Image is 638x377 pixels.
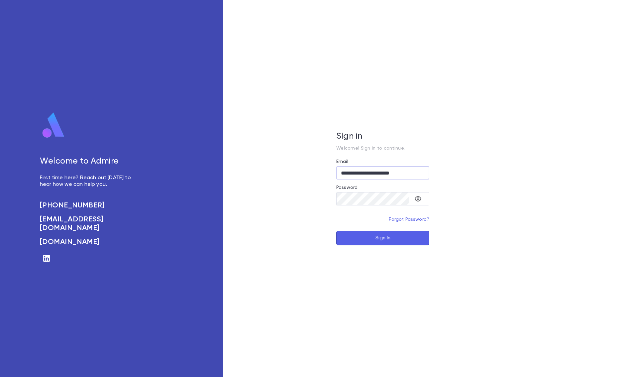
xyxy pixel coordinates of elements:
button: toggle password visibility [411,192,425,205]
h5: Sign in [336,132,429,142]
label: Password [336,185,358,190]
a: Forgot Password? [389,217,429,222]
img: logo [40,112,67,139]
p: Welcome! Sign in to continue. [336,146,429,151]
button: Sign In [336,231,429,245]
a: [EMAIL_ADDRESS][DOMAIN_NAME] [40,215,138,232]
a: [DOMAIN_NAME] [40,238,138,246]
h5: Welcome to Admire [40,157,138,167]
label: Email [336,159,348,164]
a: [PHONE_NUMBER] [40,201,138,210]
p: First time here? Reach out [DATE] to hear how we can help you. [40,175,138,188]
